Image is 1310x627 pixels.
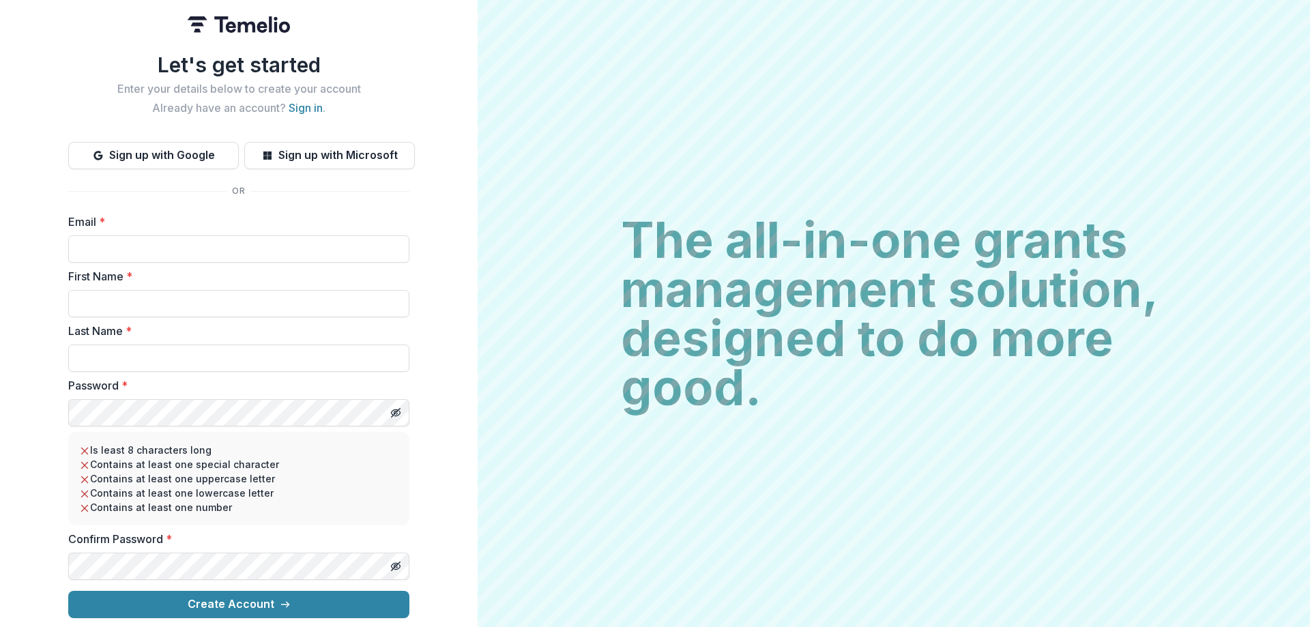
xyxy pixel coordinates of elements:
[79,457,398,471] li: Contains at least one special character
[188,16,290,33] img: Temelio
[68,268,401,285] label: First Name
[68,102,409,115] h2: Already have an account? .
[244,142,415,169] button: Sign up with Microsoft
[79,500,398,514] li: Contains at least one number
[385,402,407,424] button: Toggle password visibility
[289,101,323,115] a: Sign in
[68,83,409,96] h2: Enter your details below to create your account
[385,555,407,577] button: Toggle password visibility
[68,377,401,394] label: Password
[68,53,409,77] h1: Let's get started
[79,443,398,457] li: Is least 8 characters long
[68,214,401,230] label: Email
[68,323,401,339] label: Last Name
[68,142,239,169] button: Sign up with Google
[79,471,398,486] li: Contains at least one uppercase letter
[79,486,398,500] li: Contains at least one lowercase letter
[68,591,409,618] button: Create Account
[68,531,401,547] label: Confirm Password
